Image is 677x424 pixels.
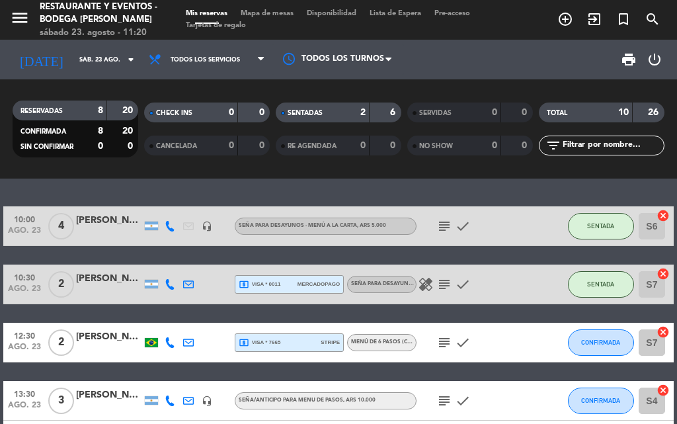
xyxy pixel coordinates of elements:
[48,271,74,298] span: 2
[360,141,366,150] strong: 0
[239,279,280,290] span: visa * 0011
[259,108,267,117] strong: 0
[234,10,300,17] span: Mapa de mesas
[581,339,620,346] span: CONFIRMADA
[76,388,142,403] div: [PERSON_NAME]
[259,141,267,150] strong: 0
[545,138,561,153] i: filter_list
[298,280,340,288] span: mercadopago
[76,329,142,345] div: [PERSON_NAME]
[10,8,30,32] button: menu
[568,271,634,298] button: SENTADA
[20,128,66,135] span: CONFIRMADA
[436,218,452,234] i: subject
[390,108,398,117] strong: 6
[419,110,452,116] span: SERVIDAS
[98,106,103,115] strong: 8
[647,52,662,67] i: power_settings_new
[492,141,497,150] strong: 0
[618,108,629,117] strong: 10
[8,401,41,416] span: ago. 23
[455,335,471,351] i: check
[171,56,240,64] span: Todos los servicios
[156,143,197,149] span: CANCELADA
[122,126,136,136] strong: 20
[8,343,41,358] span: ago. 23
[657,267,670,280] i: cancel
[8,211,41,226] span: 10:00
[8,269,41,284] span: 10:30
[522,108,530,117] strong: 0
[436,276,452,292] i: subject
[568,213,634,239] button: SENTADA
[557,11,573,27] i: add_circle_outline
[288,143,337,149] span: RE AGENDADA
[390,141,398,150] strong: 0
[455,218,471,234] i: check
[123,52,139,67] i: arrow_drop_down
[40,26,159,40] div: sábado 23. agosto - 11:20
[128,142,136,151] strong: 0
[40,1,159,26] div: Restaurante y Eventos - Bodega [PERSON_NAME]
[581,397,620,404] span: CONFIRMADA
[616,11,631,27] i: turned_in_not
[547,110,567,116] span: TOTAL
[455,276,471,292] i: check
[645,11,660,27] i: search
[156,110,192,116] span: CHECK INS
[239,337,249,348] i: local_atm
[587,222,614,230] span: SENTADA
[418,276,434,292] i: healing
[288,110,323,116] span: SENTADAS
[8,284,41,300] span: ago. 23
[179,10,234,17] span: Mis reservas
[10,46,73,73] i: [DATE]
[98,126,103,136] strong: 8
[20,108,63,114] span: RESERVADAS
[8,327,41,343] span: 12:30
[568,388,634,414] button: CONFIRMADA
[568,329,634,356] button: CONFIRMADA
[642,40,667,79] div: LOG OUT
[48,329,74,356] span: 2
[239,223,386,228] span: Seña para DESAYUNOS - MENÚ A LA CARTA
[428,10,477,17] span: Pre-acceso
[10,8,30,28] i: menu
[657,384,670,397] i: cancel
[561,138,664,153] input: Filtrar por nombre...
[202,221,212,232] i: headset_mic
[522,141,530,150] strong: 0
[20,144,73,150] span: SIN CONFIRMAR
[76,213,142,228] div: [PERSON_NAME]
[8,226,41,241] span: ago. 23
[239,398,376,403] span: Seña/anticipo para MENU DE PASOS
[98,142,103,151] strong: 0
[587,280,614,288] span: SENTADA
[492,108,497,117] strong: 0
[586,11,602,27] i: exit_to_app
[48,388,74,414] span: 3
[351,281,469,286] span: Seña para DESAYUNOS - MENÚ A LA CARTA
[436,393,452,409] i: subject
[8,386,41,401] span: 13:30
[357,223,386,228] span: , ARS 5.000
[300,10,363,17] span: Disponibilidad
[179,22,253,29] span: Tarjetas de regalo
[229,141,234,150] strong: 0
[455,393,471,409] i: check
[657,325,670,339] i: cancel
[321,338,340,347] span: stripe
[48,213,74,239] span: 4
[363,10,428,17] span: Lista de Espera
[657,209,670,222] i: cancel
[648,108,661,117] strong: 26
[436,335,452,351] i: subject
[229,108,234,117] strong: 0
[76,271,142,286] div: [PERSON_NAME]
[202,396,212,406] i: headset_mic
[621,52,637,67] span: print
[239,279,249,290] i: local_atm
[122,106,136,115] strong: 20
[351,339,434,345] span: MENÚ DE 6 PASOS (Con vino)
[343,398,376,403] span: , ARS 10.000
